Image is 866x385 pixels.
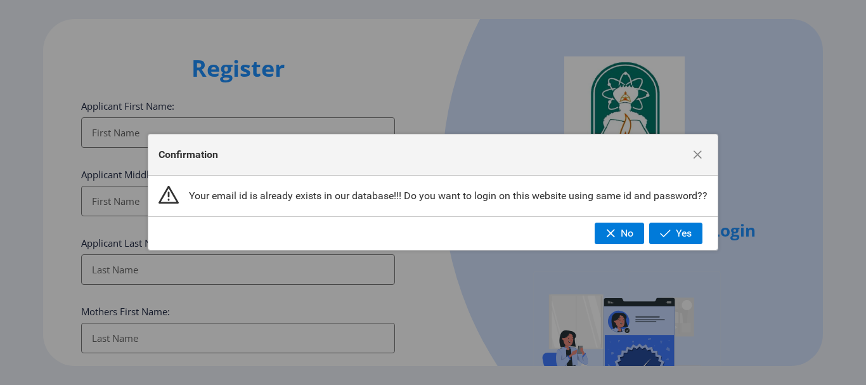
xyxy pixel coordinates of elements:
[189,190,708,202] span: Your email id is already exists in our database!!! Do you want to login on this website using sam...
[649,223,702,244] button: Yes
[676,228,692,239] span: Yes
[595,223,644,244] button: No
[158,148,218,161] span: Confirmation
[621,228,633,239] span: No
